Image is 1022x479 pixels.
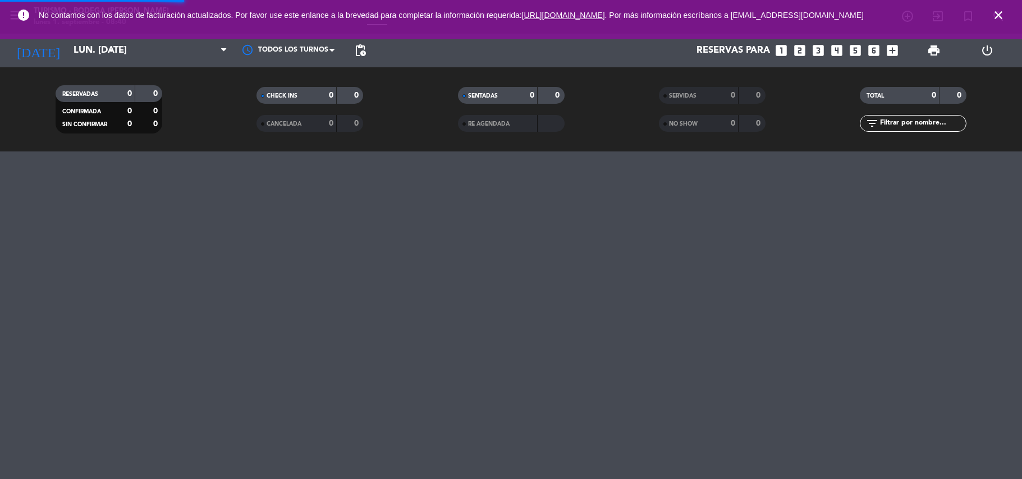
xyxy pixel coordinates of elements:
[62,109,101,114] span: CONFIRMADA
[153,90,160,98] strong: 0
[605,11,864,20] a: . Por más información escríbanos a [EMAIL_ADDRESS][DOMAIN_NAME]
[731,91,735,99] strong: 0
[267,93,297,99] span: CHECK INS
[865,117,879,130] i: filter_list
[669,93,696,99] span: SERVIDAS
[354,91,361,99] strong: 0
[932,91,936,99] strong: 0
[811,43,826,58] i: looks_3
[848,43,863,58] i: looks_5
[867,93,884,99] span: TOTAL
[62,91,98,97] span: RESERVADAS
[879,117,966,130] input: Filtrar por nombre...
[756,91,763,99] strong: 0
[354,44,367,57] span: pending_actions
[530,91,534,99] strong: 0
[555,91,562,99] strong: 0
[17,8,30,22] i: error
[696,45,770,56] span: Reservas para
[960,34,1014,67] div: LOG OUT
[669,121,698,127] span: NO SHOW
[153,107,160,115] strong: 0
[774,43,789,58] i: looks_one
[522,11,605,20] a: [URL][DOMAIN_NAME]
[329,119,333,127] strong: 0
[992,8,1005,22] i: close
[468,121,510,127] span: RE AGENDADA
[354,119,361,127] strong: 0
[468,93,498,99] span: SENTADAS
[62,122,107,127] span: SIN CONFIRMAR
[39,11,864,20] span: No contamos con los datos de facturación actualizados. Por favor use este enlance a la brevedad p...
[267,121,301,127] span: CANCELADA
[153,120,160,128] strong: 0
[980,44,994,57] i: power_settings_new
[731,119,735,127] strong: 0
[127,90,132,98] strong: 0
[127,107,132,115] strong: 0
[867,43,881,58] i: looks_6
[829,43,844,58] i: looks_4
[8,38,68,63] i: [DATE]
[885,43,900,58] i: add_box
[104,44,118,57] i: arrow_drop_down
[927,44,941,57] span: print
[792,43,807,58] i: looks_two
[957,91,964,99] strong: 0
[756,119,763,127] strong: 0
[127,120,132,128] strong: 0
[329,91,333,99] strong: 0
